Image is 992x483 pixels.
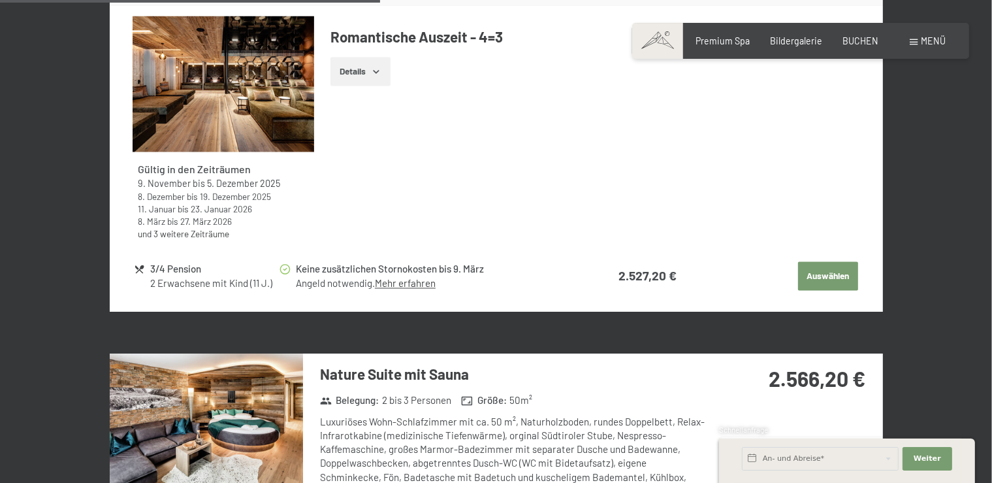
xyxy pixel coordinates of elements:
[770,35,822,46] a: Bildergalerie
[696,35,750,46] a: Premium Spa
[330,57,390,86] button: Details
[138,191,185,202] time: 08.12.2025
[207,178,280,189] time: 05.12.2025
[330,26,859,46] h4: Romantische Auszeit - 4=3
[133,16,314,152] img: mss_renderimg.php
[138,178,191,189] time: 09.11.2025
[138,203,176,214] time: 11.01.2026
[769,366,865,391] strong: 2.566,20 €
[138,215,309,227] div: bis
[921,35,946,46] span: Menü
[509,393,532,407] span: 50 m²
[320,364,709,384] h3: Nature Suite mit Sauna
[138,177,309,190] div: bis
[150,261,278,276] div: 3/4 Pension
[618,268,677,283] strong: 2.527,20 €
[320,393,379,407] strong: Belegung :
[903,447,952,471] button: Weiter
[138,190,309,203] div: bis
[914,454,941,464] span: Weiter
[150,276,278,290] div: 2 Erwachsene mit Kind (11 J.)
[180,216,232,227] time: 27.03.2026
[138,203,309,215] div: bis
[138,216,165,227] time: 08.03.2026
[719,425,768,434] span: Schnellanfrage
[296,261,568,276] div: Keine zusätzlichen Stornokosten bis 9. März
[375,277,436,289] a: Mehr erfahren
[200,191,271,202] time: 19.12.2025
[842,35,878,46] a: BUCHEN
[191,203,252,214] time: 23.01.2026
[138,163,251,175] strong: Gültig in den Zeiträumen
[461,393,507,407] strong: Größe :
[798,261,858,290] button: Auswählen
[138,228,229,239] a: und 3 weitere Zeiträume
[382,393,451,407] span: 2 bis 3 Personen
[296,276,568,290] div: Angeld notwendig.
